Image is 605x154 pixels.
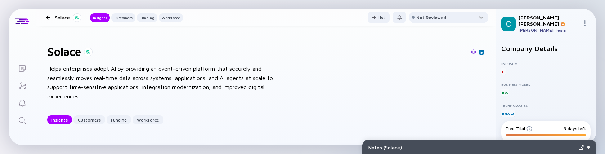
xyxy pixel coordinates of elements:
div: BigData [501,110,515,117]
div: Helps enterprises adopt AI by providing an event-driven platform that securely and seamlessly mov... [47,64,278,101]
div: Solace [55,13,81,22]
button: Insights [90,13,110,22]
img: Solace Website [471,49,476,54]
button: Customers [111,13,135,22]
h1: Solace [47,45,81,58]
button: Workforce [133,115,163,124]
div: Business Model [501,82,591,87]
a: Investor Map [9,76,36,94]
button: Funding [107,115,131,124]
button: List [368,12,390,23]
a: Reminders [9,94,36,111]
div: IT [501,68,506,75]
div: Customers [111,14,135,21]
img: Menu [582,20,588,26]
div: Technologies [501,103,591,107]
img: Solace Linkedin Page [480,50,483,54]
div: Funding [107,114,131,126]
div: 9 days left [564,126,586,131]
img: Chirag Profile Picture [501,17,516,31]
div: Notes ( Solace ) [368,144,576,150]
div: Insights [47,114,72,126]
a: Search [9,111,36,128]
button: Funding [137,13,157,22]
div: Industry [501,61,591,66]
img: Expand Notes [579,145,584,150]
a: Lists [9,59,36,76]
button: Customers [73,115,105,124]
div: Customers [73,114,105,126]
div: B2C [501,89,509,96]
div: Funding [137,14,157,21]
div: [PERSON_NAME] [PERSON_NAME] [519,14,579,27]
div: Workforce [133,114,163,126]
button: Insights [47,115,72,124]
img: Open Notes [587,146,590,149]
div: Workforce [159,14,183,21]
div: Insights [90,14,110,21]
div: Free Trial [506,126,532,131]
h2: Company Details [501,44,591,53]
div: Not Reviewed [416,15,446,20]
div: [PERSON_NAME] Team [519,27,579,33]
button: Workforce [159,13,183,22]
